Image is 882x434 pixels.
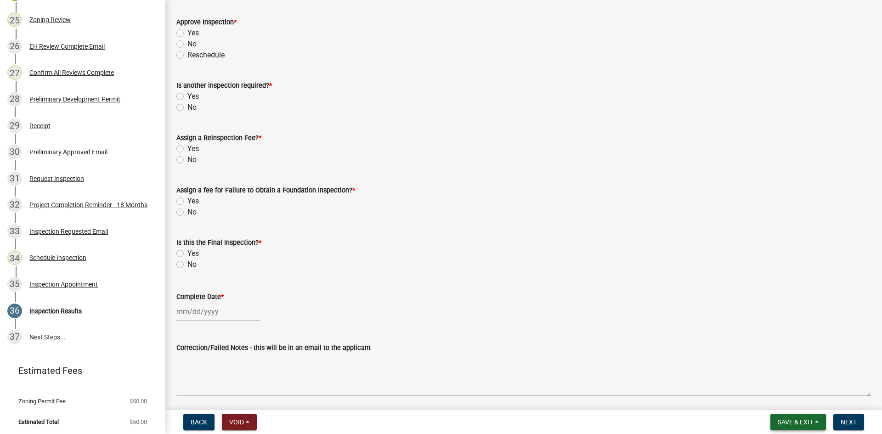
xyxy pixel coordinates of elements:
[176,345,371,351] label: Correction/Failed Notes - this will be in an email to the applicant
[29,228,108,235] div: Inspection Requested Email
[187,207,197,218] label: No
[176,187,355,194] label: Assign a fee for Failure to Obtain a Foundation Inspection?
[29,96,120,102] div: Preliminary Development Permit
[29,17,71,23] div: Zoning Review
[841,418,857,426] span: Next
[29,149,107,155] div: Preliminary Approved Email
[29,308,82,314] div: Inspection Results
[7,65,22,80] div: 27
[187,196,199,207] label: Yes
[18,419,59,425] span: Estimated Total
[176,294,224,300] label: Complete Date
[7,330,22,344] div: 37
[29,254,86,261] div: Schedule Inspection
[29,175,84,182] div: Request Inspection
[7,197,22,212] div: 32
[29,43,105,50] div: EH Review Complete Email
[187,91,199,102] label: Yes
[7,171,22,186] div: 31
[29,281,98,287] div: Inspection Appointment
[7,277,22,292] div: 35
[222,414,257,430] button: Void
[7,92,22,107] div: 28
[7,361,151,380] a: Estimated Fees
[229,418,244,426] span: Void
[770,414,826,430] button: Save & Exit
[176,135,261,141] label: Assign a Reinspection Fee?
[187,28,199,39] label: Yes
[176,302,260,321] input: mm/dd/yyyy
[176,83,272,89] label: Is another inspection required?
[29,202,147,208] div: Project Completion Reminder - 18 Months
[176,240,261,246] label: Is this the Final Inspection?
[7,145,22,159] div: 30
[187,143,199,154] label: Yes
[833,414,864,430] button: Next
[187,102,197,113] label: No
[29,69,114,76] div: Confirm All Reviews Complete
[7,12,22,27] div: 25
[187,259,197,270] label: No
[7,224,22,239] div: 33
[187,248,199,259] label: Yes
[187,50,225,61] label: Reschedule
[183,414,215,430] button: Back
[187,154,197,165] label: No
[7,118,22,133] div: 29
[29,123,51,129] div: Receipt
[7,250,22,265] div: 34
[176,19,237,26] label: Approve Inspection
[187,39,197,50] label: No
[18,398,66,404] span: Zoning Permit Fee
[191,418,207,426] span: Back
[778,418,813,426] span: Save & Exit
[7,304,22,318] div: 36
[130,398,147,404] span: $50.00
[130,419,147,425] span: $50.00
[7,39,22,54] div: 26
